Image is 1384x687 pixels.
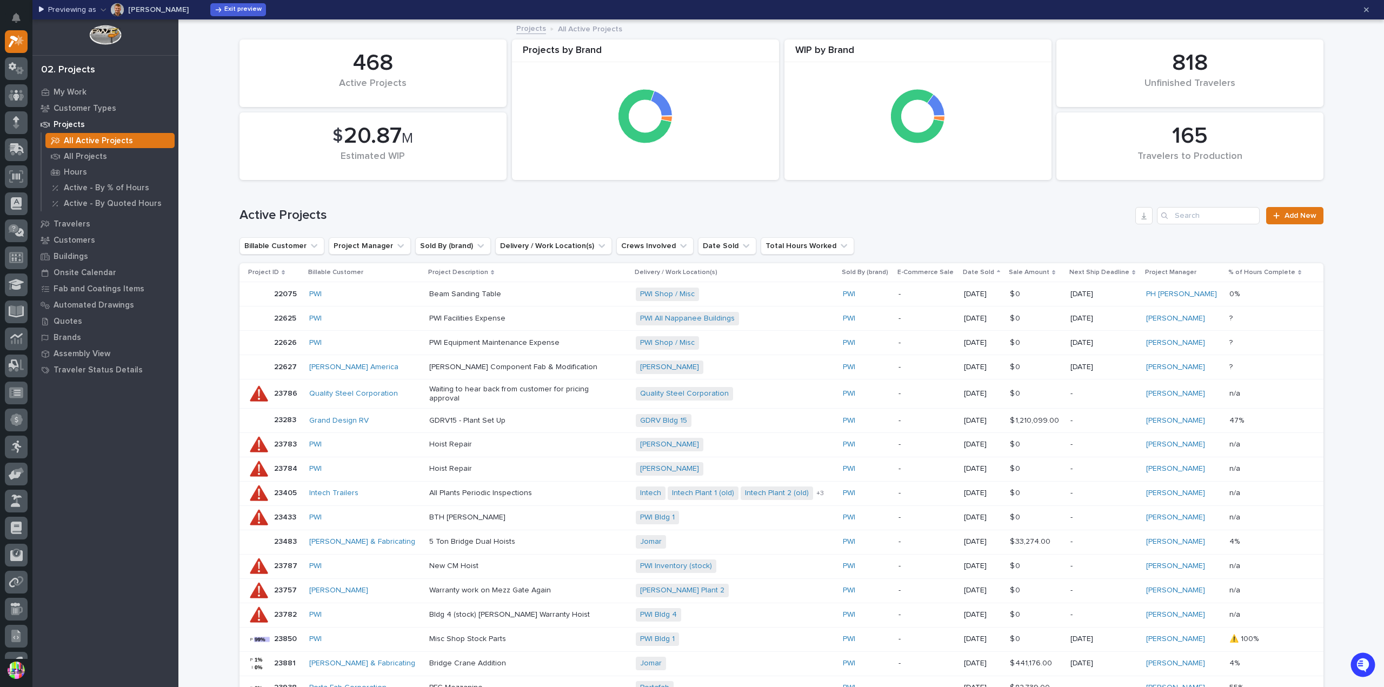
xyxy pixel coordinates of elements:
span: Add New [1285,212,1316,219]
a: Jomar [640,537,662,546]
a: [PERSON_NAME] [1146,389,1205,398]
span: $ [332,126,343,146]
div: 02. Projects [41,64,95,76]
tr: 2343323433 PWI BTH [PERSON_NAME]PWI Bldg 1 PWI -[DATE]$ 0$ 0 -[PERSON_NAME] n/an/a [239,505,1323,530]
p: - [899,440,955,449]
a: [PERSON_NAME] America [309,363,398,372]
p: n/a [1229,462,1242,473]
p: n/a [1229,486,1242,498]
span: [DATE] [96,184,118,193]
p: $ 1,210,099.00 [1010,414,1061,425]
img: Tyler Hartsough [111,3,124,16]
p: Previewing as [48,5,96,15]
a: Add New [1266,207,1323,224]
a: PWI [843,586,855,595]
p: Buildings [54,252,88,262]
a: PWI [309,610,322,619]
p: [DATE] [964,635,1001,644]
p: [DATE] [964,416,1001,425]
a: Projects [32,116,178,132]
p: Bldg 4 (stock) [PERSON_NAME] Warranty Hoist [429,610,618,619]
a: [PERSON_NAME] [1146,363,1205,372]
tr: 2328323283 Grand Design RV GDRV15 - Plant Set UpGDRV Bldg 15 PWI -[DATE]$ 1,210,099.00$ 1,210,099... [239,408,1323,432]
p: $ 33,274.00 [1010,535,1053,546]
p: Hours [64,168,87,177]
a: [PERSON_NAME] [1146,513,1205,522]
a: My Work [32,84,178,100]
p: My Work [54,88,86,97]
button: Sold By (brand) [415,237,491,255]
a: PWI [843,464,855,473]
p: [DATE] [964,314,1001,323]
button: Open customer support [2,2,26,26]
a: [PERSON_NAME] [1146,635,1205,644]
p: Warranty work on Mezz Gate Again [429,586,618,595]
tr: 2207522075 PWI Beam Sanding TablePWI Shop / Misc PWI -[DATE]$ 0$ 0 [DATE]PH [PERSON_NAME] 0%0% [239,282,1323,306]
p: Misc Shop Stock Parts [429,635,618,644]
a: Onsite Calendar [32,264,178,281]
p: $ 0 [1010,438,1022,449]
p: ⚠️ 100% [1229,632,1261,644]
a: Fab and Coatings Items [32,281,178,297]
a: [PERSON_NAME] [1146,586,1205,595]
a: [PERSON_NAME] [1146,610,1205,619]
a: Buildings [32,248,178,264]
p: - [1070,416,1137,425]
p: - [899,586,955,595]
a: PWI Bldg 4 [640,610,677,619]
a: Intech Plant 1 (old) [672,489,734,498]
a: PWI [843,610,855,619]
p: - [1070,537,1137,546]
span: [PERSON_NAME] [34,214,88,222]
img: 1736555164131-43832dd5-751b-4058-ba23-39d91318e5a0 [22,185,30,194]
p: 47% [1229,414,1246,425]
button: Start new chat [184,123,197,136]
p: - [899,363,955,372]
div: Travelers to Production [1075,151,1305,174]
span: • [90,184,94,193]
a: Hours [42,164,178,179]
p: Customers [54,236,95,245]
div: We're available if you need us! [49,131,149,139]
p: [DATE] [1070,659,1137,668]
a: Intech Trailers [309,489,358,498]
p: $ 0 [1010,486,1022,498]
div: Unfinished Travelers [1075,78,1305,101]
a: PWI [309,562,322,571]
p: - [1070,440,1137,449]
p: Hoist Repair [429,464,618,473]
p: $ 0 [1010,312,1022,323]
p: [DATE] [964,338,1001,348]
a: PWI [309,440,322,449]
a: [PERSON_NAME] [640,363,699,372]
p: [DATE] [964,363,1001,372]
p: 23850 [274,632,299,644]
div: Start new chat [49,120,177,131]
p: PWI Facilities Expense [429,314,618,323]
button: Total Hours Worked [761,237,854,255]
div: Active Projects [258,78,488,101]
p: Waiting to hear back from customer for pricing approval [429,385,618,403]
p: BTH [PERSON_NAME] [429,513,618,522]
p: [DATE] [964,659,1001,668]
p: Beam Sanding Table [429,290,618,299]
p: [DATE] [964,562,1001,571]
a: Automated Drawings [32,297,178,313]
p: Active - By % of Hours [64,183,149,193]
p: - [1070,562,1137,571]
a: [PERSON_NAME] & Fabricating [309,537,415,546]
a: Traveler Status Details [32,362,178,378]
a: Quotes [32,313,178,329]
a: PWI [843,489,855,498]
p: Traveler Status Details [54,365,143,375]
p: $ 0 [1010,559,1022,571]
a: All Projects [42,149,178,164]
input: Search [1157,207,1260,224]
a: PWI All Nappanee Buildings [640,314,735,323]
p: All Projects [64,152,107,162]
a: PWI [843,635,855,644]
a: PWI [843,562,855,571]
img: 1736555164131-43832dd5-751b-4058-ba23-39d91318e5a0 [22,214,30,223]
a: PWI [843,314,855,323]
p: 23405 [274,486,299,498]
